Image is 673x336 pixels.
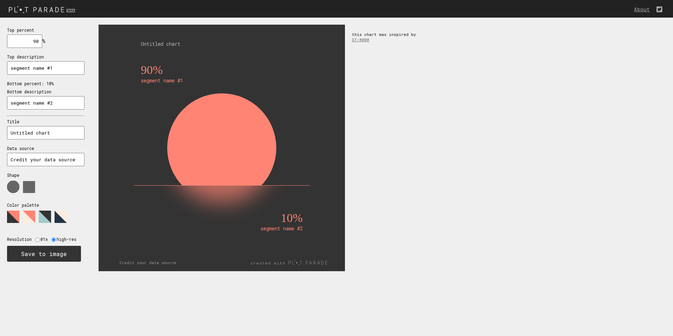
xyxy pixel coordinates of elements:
p: Title [7,119,84,124]
p: Color palette [7,203,84,208]
p: Bottom percent: 10% [7,81,84,86]
label: @1x [40,237,51,242]
p: Data source [7,146,84,151]
button: Save to image [7,246,81,262]
label: high-res [57,237,80,242]
p: Top percent [7,27,84,33]
label: Resolution [7,237,35,242]
text: 90% [141,63,163,76]
text: Credit your data source [120,260,176,265]
text: Untitled chart [141,41,180,47]
text: 10% [281,211,303,224]
text: segment name #2 [260,225,303,232]
p: Shape [7,173,84,178]
p: Top description [7,54,84,60]
text: segment name #1 [141,77,183,84]
a: GT-8000 [352,37,369,42]
p: Bottom description [7,89,84,94]
a: About [634,6,653,13]
div: this chart was inspired by [345,25,429,49]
